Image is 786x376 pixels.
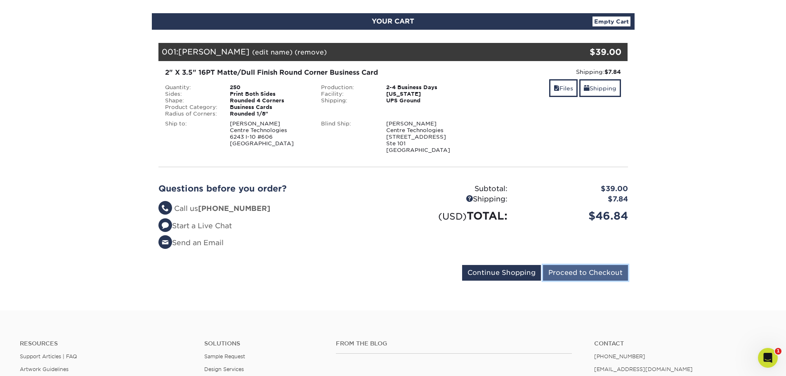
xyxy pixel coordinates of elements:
[224,121,315,147] div: [PERSON_NAME] Centre Technologies 6243 I-10 #606 [GEOGRAPHIC_DATA]
[554,85,559,92] span: files
[336,340,572,347] h4: From the Blog
[393,208,514,224] div: TOTAL:
[315,84,380,91] div: Production:
[159,97,224,104] div: Shape:
[477,68,621,76] div: Shipping:
[295,48,327,56] a: (remove)
[159,91,224,97] div: Sides:
[462,265,541,281] input: Continue Shopping
[393,194,514,205] div: Shipping:
[594,366,693,372] a: [EMAIL_ADDRESS][DOMAIN_NAME]
[438,211,467,222] small: (USD)
[198,204,270,213] strong: [PHONE_NUMBER]
[159,121,224,147] div: Ship to:
[252,48,293,56] a: (edit name)
[594,340,766,347] a: Contact
[159,104,224,111] div: Product Category:
[204,366,244,372] a: Design Services
[165,68,465,78] div: 2" X 3.5" 16PT Matte/Dull Finish Round Corner Business Card
[224,91,315,97] div: Print Both Sides
[380,91,471,97] div: [US_STATE]
[204,340,323,347] h4: Solutions
[224,111,315,117] div: Rounded 1/8"
[158,203,387,214] li: Call us
[604,69,621,75] strong: $7.84
[775,348,781,355] span: 1
[315,121,380,154] div: Blind Ship:
[579,79,621,97] a: Shipping
[758,348,778,368] iframe: Intercom live chat
[549,79,578,97] a: Files
[514,208,634,224] div: $46.84
[372,17,414,25] span: YOUR CART
[592,17,630,26] a: Empty Cart
[315,97,380,104] div: Shipping:
[158,239,224,247] a: Send an Email
[550,46,622,58] div: $39.00
[178,47,250,56] span: [PERSON_NAME]
[159,111,224,117] div: Radius of Corners:
[380,121,471,154] div: [PERSON_NAME] Centre Technologies [STREET_ADDRESS] Ste 101 [GEOGRAPHIC_DATA]
[158,43,550,61] div: 001:
[315,91,380,97] div: Facility:
[380,84,471,91] div: 2-4 Business Days
[159,84,224,91] div: Quantity:
[224,97,315,104] div: Rounded 4 Corners
[393,184,514,194] div: Subtotal:
[543,265,628,281] input: Proceed to Checkout
[584,85,590,92] span: shipping
[514,184,634,194] div: $39.00
[158,184,387,194] h2: Questions before you order?
[20,340,192,347] h4: Resources
[380,97,471,104] div: UPS Ground
[158,222,232,230] a: Start a Live Chat
[224,84,315,91] div: 250
[224,104,315,111] div: Business Cards
[594,353,645,359] a: [PHONE_NUMBER]
[204,353,245,359] a: Sample Request
[514,194,634,205] div: $7.84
